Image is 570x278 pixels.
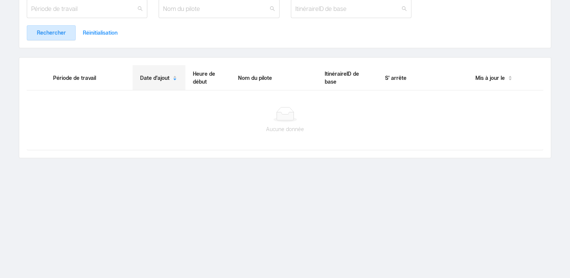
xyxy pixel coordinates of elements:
[475,74,505,82] span: Mis à jour le
[508,75,512,80] div: Sort
[508,78,512,80] i: Icône : curseur vers le bas
[140,74,170,82] span: Date d’ajout
[173,75,177,80] div: Sort
[53,75,96,81] span: Période de travail
[385,75,406,81] span: S' arrête
[508,75,512,77] i: Icône : CARET-UP
[238,75,272,81] span: Nom du pilote
[34,125,536,133] p: Aucune donnée
[193,70,215,85] span: Heure de début
[270,6,275,11] i: Icône : Recherche
[402,6,407,11] i: Icône : Recherche
[173,75,177,77] i: Icône : CARET-UP
[27,25,76,40] button: Rechercher
[138,6,143,11] i: Icône : Recherche
[325,70,359,85] span: ItinéraireID de base
[76,25,125,40] button: Réinitialisation
[173,78,177,80] i: Icône : curseur vers le bas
